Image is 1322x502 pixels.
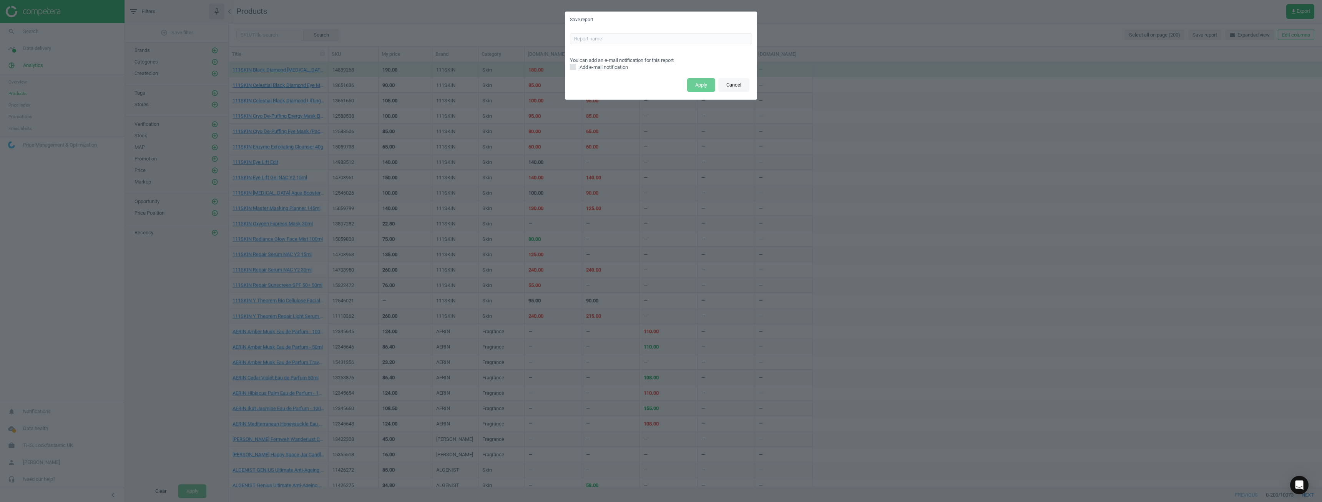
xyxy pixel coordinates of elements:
span: You can add an e-mail notification for this report [570,57,674,64]
button: Apply [687,78,715,92]
span: Add e-mail notification [578,64,629,71]
div: Open Intercom Messenger [1290,476,1309,494]
h5: Save report [570,17,593,23]
input: Report name [570,33,752,45]
button: Cancel [718,78,749,92]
